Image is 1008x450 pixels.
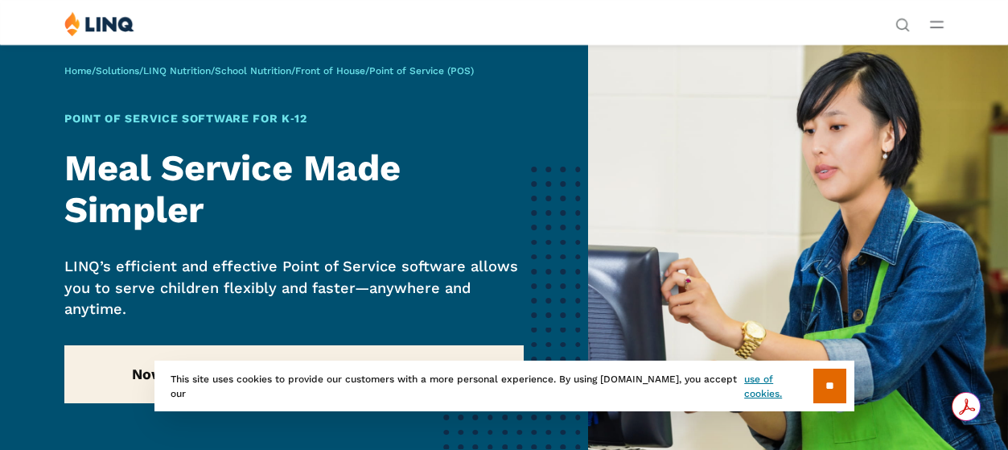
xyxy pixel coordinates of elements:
span: / / / / / [64,65,474,76]
h1: Point of Service Software for K‑12 [64,110,523,127]
span: Point of Service (POS) [369,65,474,76]
a: LINQ Nutrition [143,65,211,76]
div: This site uses cookies to provide our customers with a more personal experience. By using [DOMAIN... [154,361,854,411]
strong: Now part of our new [132,365,455,382]
nav: Utility Navigation [895,11,910,31]
button: Open Search Bar [895,16,910,31]
a: Front of House [295,65,365,76]
p: LINQ’s efficient and effective Point of Service software allows you to serve children flexibly an... [64,256,523,319]
a: School Nutrition [215,65,291,76]
button: Open Main Menu [930,15,944,33]
a: Solutions [96,65,139,76]
img: LINQ | K‑12 Software [64,11,134,36]
strong: Meal Service Made Simpler [64,147,401,231]
a: use of cookies. [744,372,813,401]
a: Home [64,65,92,76]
